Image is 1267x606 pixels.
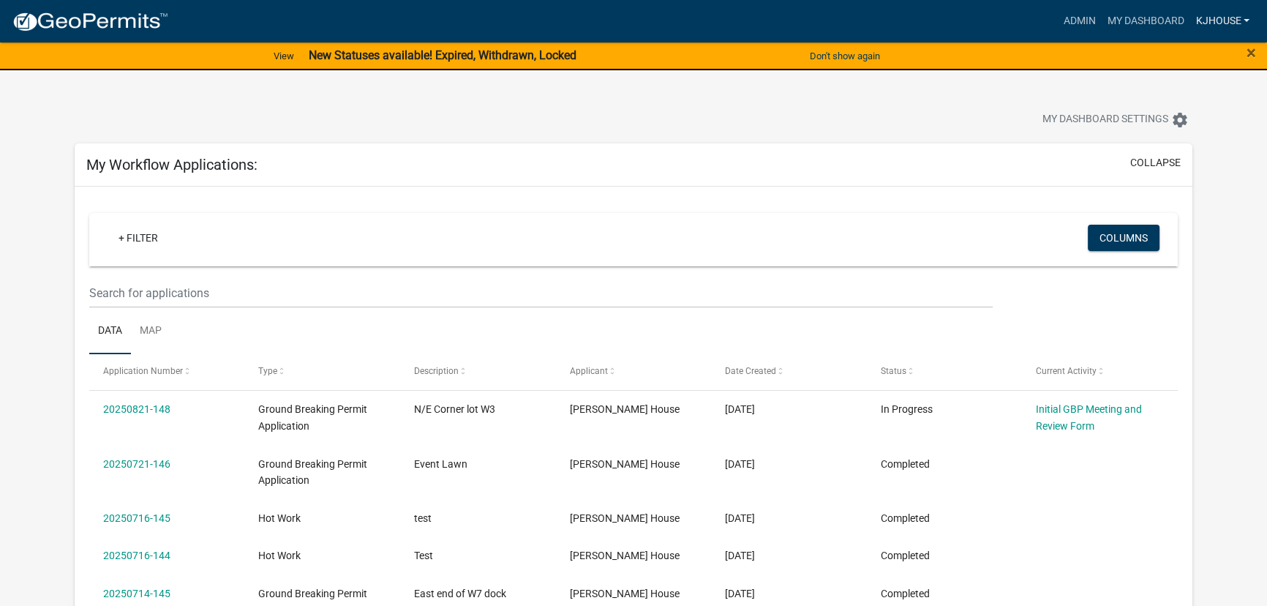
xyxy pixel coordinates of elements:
[1189,7,1255,35] a: kjhouse
[309,48,576,62] strong: New Statuses available! Expired, Withdrawn, Locked
[107,225,170,251] a: + Filter
[1022,354,1178,389] datatable-header-cell: Current Activity
[414,512,432,524] span: test
[711,354,867,389] datatable-header-cell: Date Created
[414,588,506,599] span: East end of W7 dock
[569,458,679,470] span: Jay House
[258,550,301,561] span: Hot Work
[258,458,367,487] span: Ground Breaking Permit Application
[725,588,755,599] span: 07/14/2025
[1171,111,1189,129] i: settings
[1036,366,1097,376] span: Current Activity
[866,354,1022,389] datatable-header-cell: Status
[569,366,607,376] span: Applicant
[268,44,300,68] a: View
[414,403,495,415] span: N/E Corner lot W3
[1247,44,1256,61] button: Close
[569,588,679,599] span: Jay House
[725,458,755,470] span: 07/21/2025
[804,44,886,68] button: Don't show again
[103,403,170,415] a: 20250821-148
[131,308,170,355] a: Map
[881,403,933,415] span: In Progress
[1088,225,1159,251] button: Columns
[881,458,930,470] span: Completed
[103,550,170,561] a: 20250716-144
[569,512,679,524] span: Jay House
[725,550,755,561] span: 07/16/2025
[881,366,906,376] span: Status
[414,458,467,470] span: Event Lawn
[569,403,679,415] span: Jay House
[258,366,277,376] span: Type
[89,278,993,308] input: Search for applications
[86,156,257,173] h5: My Workflow Applications:
[725,403,755,415] span: 08/21/2025
[1036,403,1142,432] a: Initial GBP Meeting and Review Form
[881,550,930,561] span: Completed
[569,550,679,561] span: Jay House
[881,588,930,599] span: Completed
[414,550,433,561] span: Test
[1057,7,1101,35] a: Admin
[103,458,170,470] a: 20250721-146
[258,512,301,524] span: Hot Work
[1101,7,1189,35] a: My Dashboard
[244,354,400,389] datatable-header-cell: Type
[725,366,776,376] span: Date Created
[1247,42,1256,63] span: ×
[555,354,711,389] datatable-header-cell: Applicant
[103,588,170,599] a: 20250714-145
[1130,155,1181,171] button: collapse
[103,366,183,376] span: Application Number
[89,354,245,389] datatable-header-cell: Application Number
[400,354,556,389] datatable-header-cell: Description
[881,512,930,524] span: Completed
[258,403,367,432] span: Ground Breaking Permit Application
[89,308,131,355] a: Data
[1031,105,1200,134] button: My Dashboard Settingssettings
[414,366,459,376] span: Description
[103,512,170,524] a: 20250716-145
[725,512,755,524] span: 07/16/2025
[1042,111,1168,129] span: My Dashboard Settings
